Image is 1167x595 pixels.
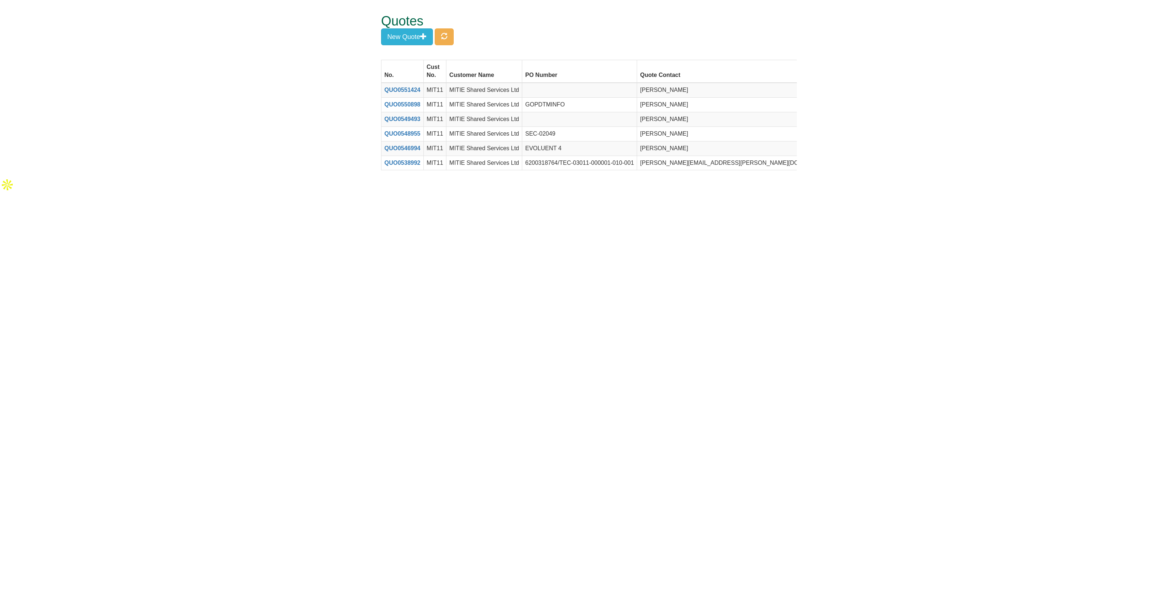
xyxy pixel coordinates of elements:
a: QUO0546994 [384,145,420,151]
th: PO Number [522,60,637,83]
td: MITIE Shared Services Ltd [446,83,522,97]
th: Quote Contact [637,60,838,83]
td: 6200318764/TEC-03011-000001-010-001 [522,156,637,170]
td: MITIE Shared Services Ltd [446,127,522,141]
td: MIT11 [423,112,446,127]
td: [PERSON_NAME] [637,127,838,141]
td: GOPDTMINFO [522,98,637,112]
td: MIT11 [423,156,446,170]
a: QUO0549493 [384,116,420,122]
td: MITIE Shared Services Ltd [446,141,522,156]
h1: Quotes [381,14,769,28]
a: QUO0551424 [384,87,420,93]
button: New Quote [381,28,433,45]
td: MITIE Shared Services Ltd [446,98,522,112]
td: MITIE Shared Services Ltd [446,156,522,170]
td: EVOLUENT 4 [522,141,637,156]
td: MIT11 [423,127,446,141]
td: [PERSON_NAME] [637,83,838,97]
td: [PERSON_NAME][EMAIL_ADDRESS][PERSON_NAME][DOMAIN_NAME] [637,156,838,170]
td: SEC-02049 [522,127,637,141]
th: No. [381,60,424,83]
td: MIT11 [423,83,446,97]
th: Cust No. [423,60,446,83]
td: MITIE Shared Services Ltd [446,112,522,127]
a: QUO0548955 [384,131,420,137]
td: MIT11 [423,141,446,156]
td: [PERSON_NAME] [637,112,838,127]
th: Customer Name [446,60,522,83]
a: QUO0550898 [384,101,420,108]
a: QUO0538992 [384,160,420,166]
td: MIT11 [423,98,446,112]
td: [PERSON_NAME] [637,98,838,112]
td: [PERSON_NAME] [637,141,838,156]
